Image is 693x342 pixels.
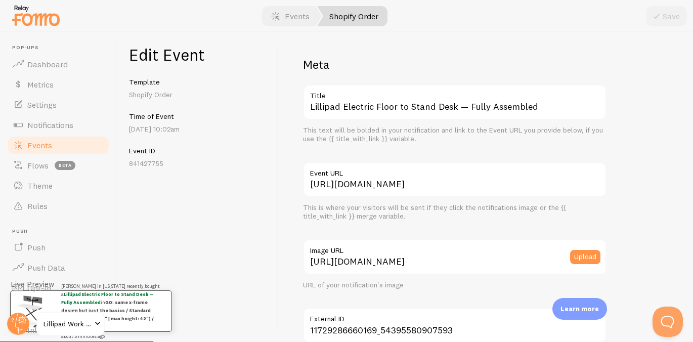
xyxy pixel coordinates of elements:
label: Title [303,84,607,102]
a: Lillipad Work Solutions [36,312,105,336]
a: Flows beta [6,155,110,176]
span: Push [27,242,46,252]
p: Shopify Order [129,90,266,100]
button: Upload [570,250,600,264]
h1: Edit Event [129,45,266,65]
a: Metrics [6,74,110,95]
div: Learn more [552,298,607,320]
a: Notifications [6,115,110,135]
span: Notifications [27,120,73,130]
label: External ID [303,308,607,325]
a: Settings [6,95,110,115]
a: Push [6,237,110,258]
a: Dashboard [6,54,110,74]
a: Push Data [6,258,110,278]
label: Image URL [303,239,607,256]
span: Flows [27,160,49,170]
span: Events [27,140,52,150]
span: Push Data [27,263,65,273]
span: Rules [27,201,48,211]
span: Push [12,228,110,235]
span: Theme [27,181,53,191]
p: 841427755 [129,158,266,168]
p: [DATE] 10:02am [129,124,266,134]
a: Opt-In [6,278,110,298]
span: Settings [27,100,57,110]
a: Rules [6,196,110,216]
label: Event URL [303,162,607,179]
div: This is where your visitors will be sent if they click the notifications image or the {{ title_wi... [303,203,607,221]
span: Opt-In [27,283,51,293]
a: Theme [6,176,110,196]
p: Learn more [560,304,599,314]
a: Events [6,135,110,155]
div: URL of your notification's image [303,281,607,290]
iframe: Help Scout Beacon - Open [653,307,683,337]
span: Lillipad Work Solutions [44,318,92,330]
img: fomo-relay-logo-orange.svg [11,3,61,28]
div: This text will be bolded in your notification and link to the Event URL you provide below, if you... [303,126,607,144]
h2: Meta [303,57,607,72]
h5: Time of Event [129,112,266,121]
span: Dashboard [27,59,68,69]
span: Pop-ups [12,45,110,51]
span: Metrics [27,79,54,90]
h5: Template [129,77,266,87]
span: beta [55,161,75,170]
h5: Event ID [129,146,266,155]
